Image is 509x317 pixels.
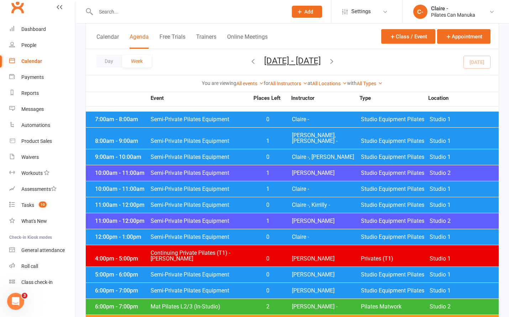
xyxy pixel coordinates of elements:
[249,202,287,208] span: 0
[361,202,430,208] span: Studio Equipment Pilates
[150,250,249,262] span: Continuing Private Pilates (T1) - [PERSON_NAME]
[312,81,347,86] a: All Locations
[9,37,75,53] a: People
[150,138,249,144] span: Semi-Private Pilates Equipment
[292,186,361,192] span: Claire -
[93,272,150,278] div: 5:00pm - 6:00pm
[93,170,150,176] div: 10:00am - 11:00am
[361,154,430,160] span: Studio Equipment Pilates
[249,117,287,122] span: 0
[430,234,499,240] span: Studio 1
[9,242,75,258] a: General attendance kiosk mode
[96,55,122,68] button: Day
[9,258,75,274] a: Roll call
[21,202,34,208] div: Tasks
[21,218,47,224] div: What's New
[9,53,75,69] a: Calendar
[150,117,249,122] span: Semi-Private Pilates Equipment
[248,96,286,101] strong: Places Left
[21,279,53,285] div: Class check-in
[361,288,430,294] span: Studio Equipment Pilates
[428,96,497,101] strong: Location
[431,12,475,18] div: Pilates Can Manuka
[361,234,430,240] span: Studio Equipment Pilates
[93,117,150,122] div: 7:00am - 8:00am
[21,138,52,144] div: Product Sales
[202,80,236,86] strong: You are viewing
[430,186,499,192] span: Studio 1
[9,197,75,213] a: Tasks 10
[93,154,150,160] div: 9:00am - 10:00am
[93,288,150,294] div: 6:00pm - 7:00pm
[430,218,499,224] span: Studio 2
[93,202,150,208] div: 11:00am - 12:00pm
[93,234,150,240] div: 12:00pm - 1:00pm
[430,154,499,160] span: Studio 1
[21,90,39,96] div: Reports
[22,293,27,299] span: 3
[430,170,499,176] span: Studio 2
[361,170,430,176] span: Studio Equipment Pilates
[249,186,287,192] span: 1
[361,186,430,192] span: Studio Equipment Pilates
[9,165,75,181] a: Workouts
[291,96,360,101] strong: Instructor
[150,170,249,176] span: Semi-Private Pilates Equipment
[7,293,24,310] iframe: Intercom live chat
[21,26,46,32] div: Dashboard
[361,272,430,278] span: Studio Equipment Pilates
[351,4,371,20] span: Settings
[236,81,264,86] a: All events
[430,202,499,208] span: Studio 1
[21,247,65,253] div: General attendance
[150,234,249,240] span: Semi-Private Pilates Equipment
[93,256,150,262] div: 4:00pm - 5:00pm
[249,304,287,310] span: 2
[9,181,75,197] a: Assessments
[150,96,248,101] strong: Event
[308,80,312,86] strong: at
[21,58,42,64] div: Calendar
[21,263,38,269] div: Roll call
[249,272,287,278] span: 0
[304,9,313,15] span: Add
[381,29,435,44] button: Class / Event
[93,186,150,192] div: 10:00am - 11:00am
[93,138,150,144] div: 8:00am - 9:00am
[292,304,361,310] span: [PERSON_NAME] -
[159,33,185,49] button: Free Trials
[249,256,287,262] span: 0
[249,288,287,294] span: 0
[122,55,152,68] button: Week
[361,256,430,262] span: Privates (T1)
[292,256,361,262] span: [PERSON_NAME]
[292,234,361,240] span: Claire -
[9,21,75,37] a: Dashboard
[249,234,287,240] span: 0
[430,304,499,310] span: Studio 2
[264,56,321,66] button: [DATE] - [DATE]
[21,106,44,112] div: Messages
[150,288,249,294] span: Semi-Private Pilates Equipment
[430,288,499,294] span: Studio 1
[431,5,475,12] div: Claire -
[249,138,287,144] span: 1
[430,138,499,144] span: Studio 1
[93,218,150,224] div: 11:00am - 12:00pm
[413,5,427,19] div: C-
[96,33,119,49] button: Calendar
[21,74,44,80] div: Payments
[292,218,361,224] span: [PERSON_NAME]
[292,170,361,176] span: [PERSON_NAME]
[150,202,249,208] span: Semi-Private Pilates Equipment
[93,304,150,310] div: 6:00pm - 7:00pm
[292,117,361,122] span: Claire -
[249,218,287,224] span: 1
[361,304,430,310] span: Pilates Matwork
[150,218,249,224] span: Semi-Private Pilates Equipment
[347,80,357,86] strong: with
[150,186,249,192] span: Semi-Private Pilates Equipment
[430,117,499,122] span: Studio 1
[9,69,75,85] a: Payments
[292,154,361,160] span: Claire -, [PERSON_NAME]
